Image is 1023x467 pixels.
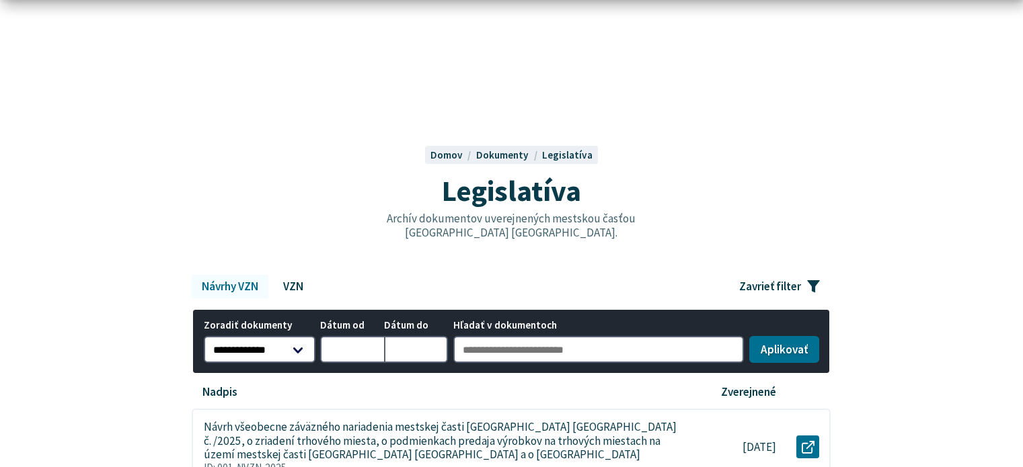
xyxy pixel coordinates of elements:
input: Dátum od [320,336,384,363]
span: Domov [430,148,463,161]
span: Dokumenty [476,148,529,161]
span: Legislatíva [442,172,581,209]
a: VZN [273,275,313,298]
select: Zoradiť dokumenty [204,336,315,363]
span: Zoradiť dokumenty [204,320,315,331]
p: Návrh všeobecne záväzného nariadenia mestskej časti [GEOGRAPHIC_DATA] [GEOGRAPHIC_DATA] č. /2025,... [204,420,681,462]
p: Archív dokumentov uverejnených mestskou časťou [GEOGRAPHIC_DATA] [GEOGRAPHIC_DATA]. [358,212,665,239]
p: Zverejnené [721,385,776,399]
span: Zavrieť filter [739,280,801,294]
input: Hľadať v dokumentoch [453,336,745,363]
a: Domov [430,148,476,161]
button: Aplikovať [749,336,819,363]
span: Dátum od [320,320,384,331]
span: Dátum do [384,320,448,331]
p: [DATE] [743,440,776,454]
button: Zavrieť filter [729,275,831,298]
a: Dokumenty [476,148,542,161]
a: Legislatíva [542,148,593,161]
input: Dátum do [384,336,448,363]
p: Nadpis [202,385,237,399]
a: Návrhy VZN [192,275,268,298]
span: Hľadať v dokumentoch [453,320,745,331]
